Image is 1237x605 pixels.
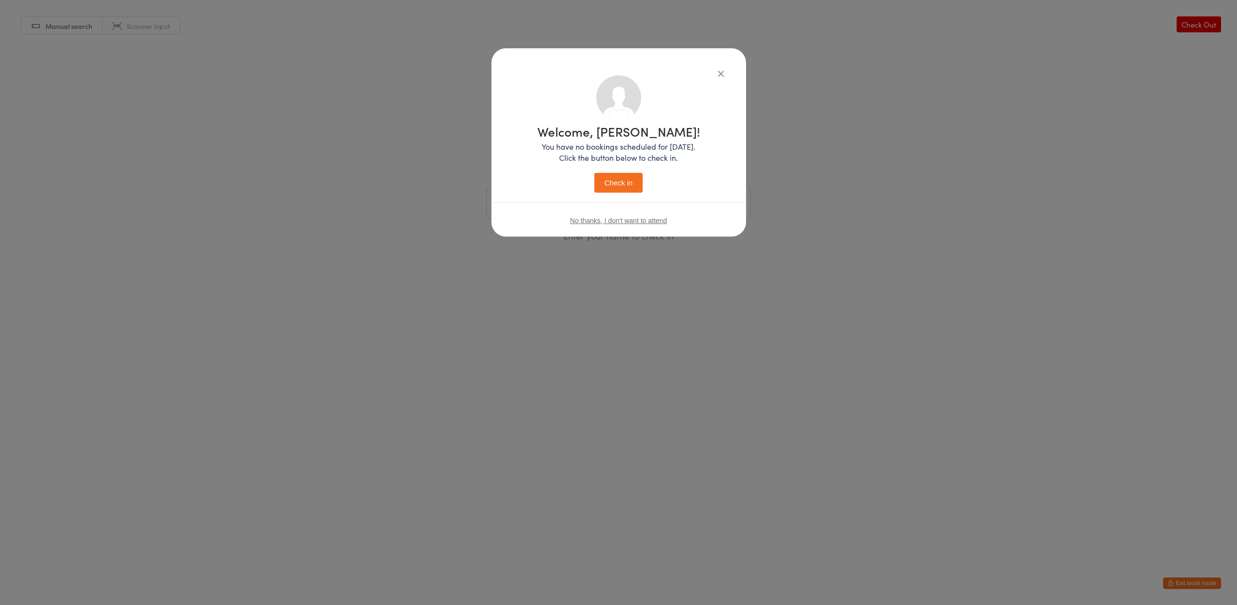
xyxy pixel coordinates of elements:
[594,173,643,193] button: Check in
[596,75,641,120] img: no_photo.png
[537,141,700,163] p: You have no bookings scheduled for [DATE]. Click the button below to check in.
[537,125,700,138] h1: Welcome, [PERSON_NAME]!
[570,217,667,225] button: No thanks, I don't want to attend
